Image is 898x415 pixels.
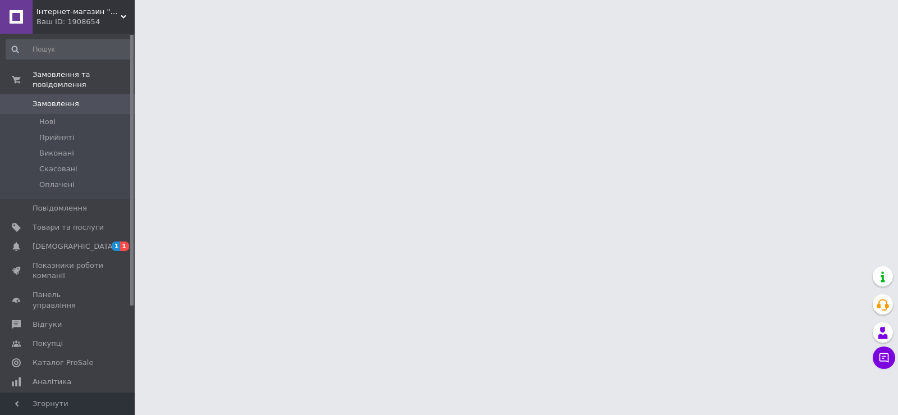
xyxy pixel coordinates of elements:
button: Чат з покупцем [873,346,895,369]
span: Відгуки [33,320,62,330]
span: Прийняті [39,133,74,143]
span: Покупці [33,339,63,349]
span: 1 [112,241,121,251]
span: Товари та послуги [33,222,104,232]
span: Аналітика [33,377,71,387]
span: 1 [120,241,129,251]
span: Показники роботи компанії [33,261,104,281]
span: [DEMOGRAPHIC_DATA] [33,241,116,252]
span: Нові [39,117,56,127]
span: Панель управління [33,290,104,310]
span: Оплачені [39,180,75,190]
div: Ваш ID: 1908654 [36,17,135,27]
span: Замовлення та повідомлення [33,70,135,90]
input: Пошук [6,39,132,60]
span: Замовлення [33,99,79,109]
span: Скасовані [39,164,77,174]
span: Каталог ProSale [33,358,93,368]
span: Повідомлення [33,203,87,213]
span: Виконані [39,148,74,158]
span: Інтернет-магазин "Megainstrument" [36,7,121,17]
